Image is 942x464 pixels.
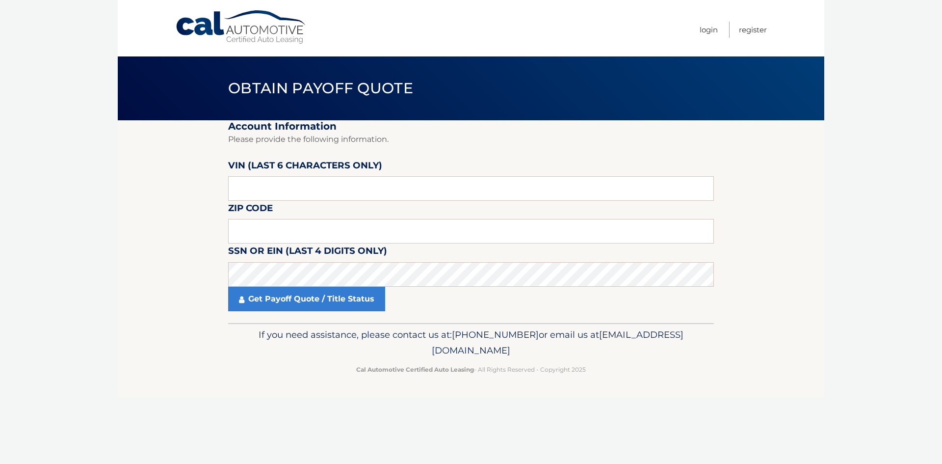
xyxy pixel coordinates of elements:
a: Register [739,22,767,38]
a: Login [700,22,718,38]
p: Please provide the following information. [228,133,714,146]
label: VIN (last 6 characters only) [228,158,382,176]
a: Cal Automotive [175,10,308,45]
strong: Cal Automotive Certified Auto Leasing [356,366,474,373]
span: [PHONE_NUMBER] [452,329,539,340]
a: Get Payoff Quote / Title Status [228,287,385,311]
label: SSN or EIN (last 4 digits only) [228,244,387,262]
h2: Account Information [228,120,714,133]
p: - All Rights Reserved - Copyright 2025 [235,364,707,375]
p: If you need assistance, please contact us at: or email us at [235,327,707,358]
label: Zip Code [228,201,273,219]
span: Obtain Payoff Quote [228,79,413,97]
